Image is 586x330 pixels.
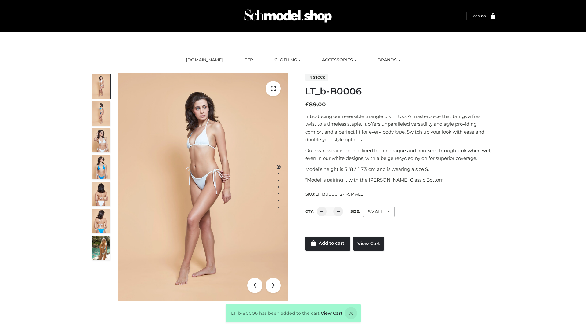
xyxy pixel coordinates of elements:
a: Add to cart [305,237,350,251]
p: Introducing our reversible triangle bikini top. A masterpiece that brings a fresh twist to a time... [305,112,495,144]
label: Size: [350,209,360,214]
span: £ [305,101,309,108]
a: View Cart [321,310,342,316]
img: ArielClassicBikiniTop_CloudNine_AzureSky_OW114ECO_1 [118,73,288,301]
a: ACCESSORIES [317,53,361,67]
img: ArielClassicBikiniTop_CloudNine_AzureSky_OW114ECO_1-scaled.jpg [92,74,110,99]
img: ArielClassicBikiniTop_CloudNine_AzureSky_OW114ECO_4-scaled.jpg [92,155,110,179]
a: CLOTHING [270,53,305,67]
span: SKU: [305,190,364,198]
img: ArielClassicBikiniTop_CloudNine_AzureSky_OW114ECO_7-scaled.jpg [92,182,110,206]
a: [DOMAIN_NAME] [181,53,228,67]
img: ArielClassicBikiniTop_CloudNine_AzureSky_OW114ECO_2-scaled.jpg [92,101,110,126]
h1: LT_b-B0006 [305,86,495,97]
span: In stock [305,74,328,81]
img: Schmodel Admin 964 [242,4,334,28]
p: Our swimwear is double lined for an opaque and non-see-through look when wet, even in our white d... [305,147,495,162]
div: SMALL [363,207,395,217]
label: QTY: [305,209,314,214]
bdi: 89.00 [473,14,486,18]
a: BRANDS [373,53,405,67]
img: ArielClassicBikiniTop_CloudNine_AzureSky_OW114ECO_8-scaled.jpg [92,209,110,233]
a: FFP [240,53,258,67]
img: ArielClassicBikiniTop_CloudNine_AzureSky_OW114ECO_3-scaled.jpg [92,128,110,152]
span: £ [473,14,475,18]
img: Arieltop_CloudNine_AzureSky2.jpg [92,236,110,260]
p: Model’s height is 5 ‘8 / 173 cm and is wearing a size S. [305,165,495,173]
span: LT_B0006_2-_-SMALL [315,191,363,197]
a: View Cart [353,237,384,251]
bdi: 89.00 [305,101,326,108]
p: *Model is pairing it with the [PERSON_NAME] Classic Bottom [305,176,495,184]
div: LT_b-B0006 has been added to the cart [226,304,361,322]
